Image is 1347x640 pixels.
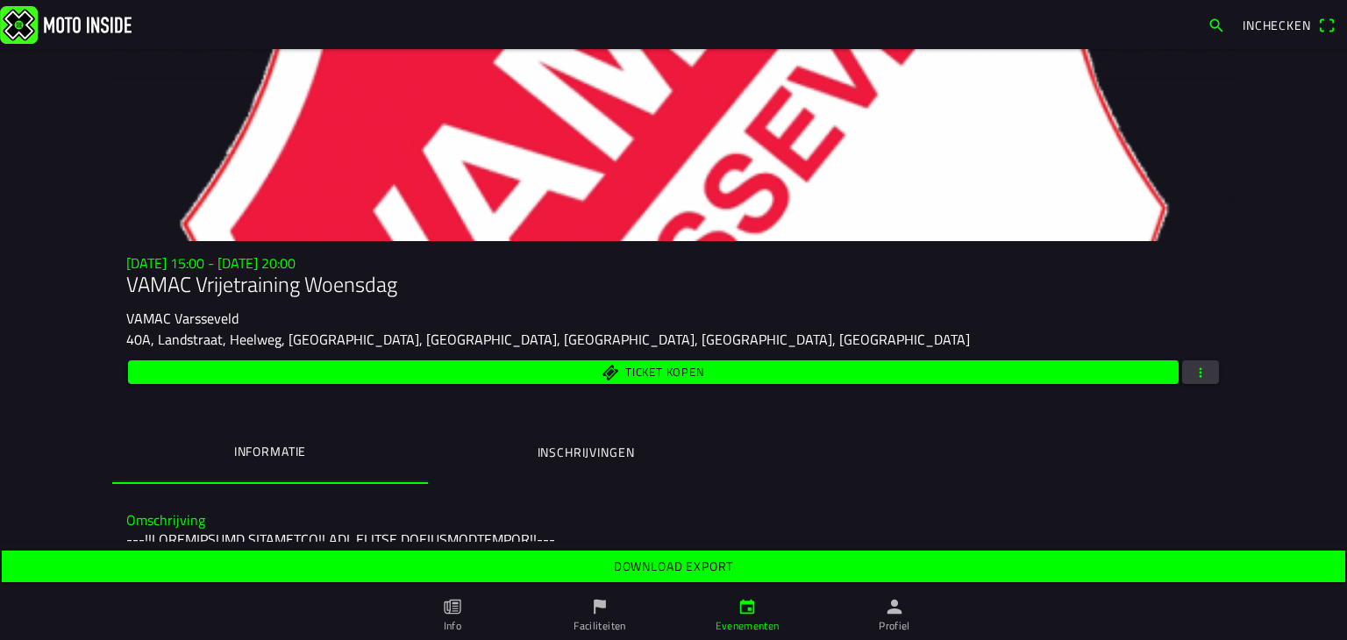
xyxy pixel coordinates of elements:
ion-icon: paper [443,597,462,616]
ion-icon: flag [590,597,609,616]
ion-icon: person [885,597,904,616]
span: Ticket kopen [625,366,704,378]
span: Inchecken [1243,16,1311,34]
ion-text: 40A, Landstraat, Heelweg, [GEOGRAPHIC_DATA], [GEOGRAPHIC_DATA], [GEOGRAPHIC_DATA], [GEOGRAPHIC_DA... [126,329,970,350]
ion-button: Download export [2,551,1345,582]
ion-label: Informatie [234,442,306,461]
ion-label: Profiel [879,618,910,634]
ion-icon: calendar [738,597,757,616]
h3: Omschrijving [126,512,1221,529]
h3: [DATE] 15:00 - [DATE] 20:00 [126,255,1221,272]
ion-label: Faciliteiten [574,618,625,634]
a: Incheckenqr scanner [1234,10,1343,39]
ion-label: Info [444,618,461,634]
a: search [1199,10,1234,39]
ion-label: Inschrijvingen [538,443,635,462]
ion-label: Evenementen [716,618,780,634]
ion-text: VAMAC Varsseveld [126,308,239,329]
h1: VAMAC Vrijetraining Woensdag [126,272,1221,297]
